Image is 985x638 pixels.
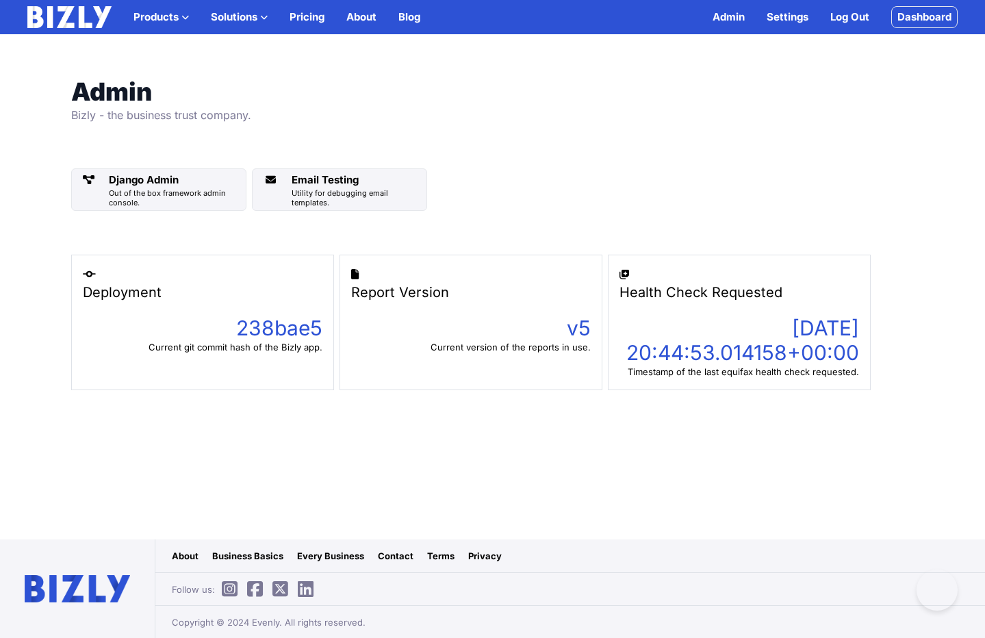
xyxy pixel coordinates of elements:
a: Settings [767,9,808,25]
span: Follow us: [172,583,320,596]
div: Django Admin [109,172,240,188]
a: Contact [378,549,413,563]
iframe: Toggle Customer Support [917,570,958,611]
div: Health Check Requested [619,283,859,302]
div: Report Version [351,283,591,302]
a: Every Business [297,549,364,563]
button: Products [133,9,189,25]
a: About [346,9,376,25]
a: Pricing [290,9,324,25]
a: Log Out [830,9,869,25]
a: Business Basics [212,549,283,563]
a: Terms [427,549,455,563]
a: About [172,549,199,563]
div: Email Testing [292,172,420,188]
div: 238bae5 [83,316,322,340]
a: Admin [713,9,745,25]
div: [DATE] 20:44:53.014158+00:00 [619,316,859,365]
div: Current git commit hash of the Bizly app. [83,340,322,354]
div: Out of the box framework admin console. [109,188,240,207]
a: Blog [398,9,420,25]
p: Bizly - the business trust company. [71,105,516,125]
a: Email Testing Utility for debugging email templates. [252,168,427,211]
div: Deployment [83,283,322,302]
div: Timestamp of the last equifax health check requested. [619,365,859,379]
div: Current version of the reports in use. [351,340,591,354]
button: Solutions [211,9,268,25]
a: Dashboard [891,6,958,28]
h1: Admin [71,78,516,105]
a: Privacy [468,549,502,563]
div: v5 [351,316,591,340]
span: Copyright © 2024 Evenly. All rights reserved. [172,615,366,629]
a: Django Admin Out of the box framework admin console. [71,168,246,211]
div: Utility for debugging email templates. [292,188,420,207]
